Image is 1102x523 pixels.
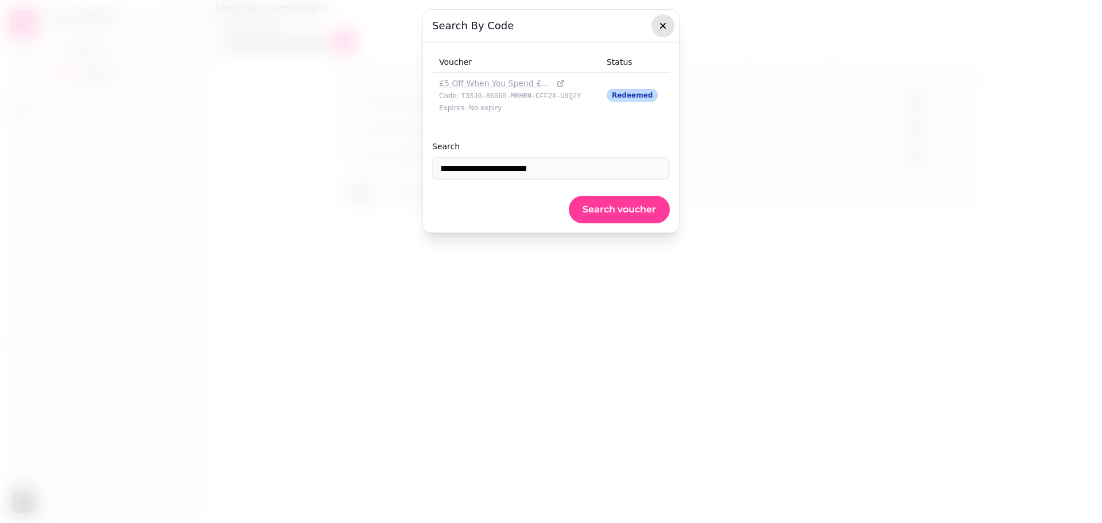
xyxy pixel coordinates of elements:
[600,52,670,73] th: Status
[583,205,656,214] span: Search voucher
[439,78,565,89] a: £5 Off When You Spend £10 Or More
[461,92,581,100] span: T3SJG-86G6G-MRHRN-CFF2X-U9Q2Y
[607,89,658,102] div: Redeemed
[432,19,670,33] h3: Search by code
[439,104,467,112] span: Expires:
[439,92,459,100] span: Code:
[432,52,600,73] th: Voucher
[432,141,670,152] label: Search
[439,103,593,113] div: No expiry
[569,196,670,223] button: Search voucher
[439,78,554,89] span: £5 Off When You Spend £10 Or More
